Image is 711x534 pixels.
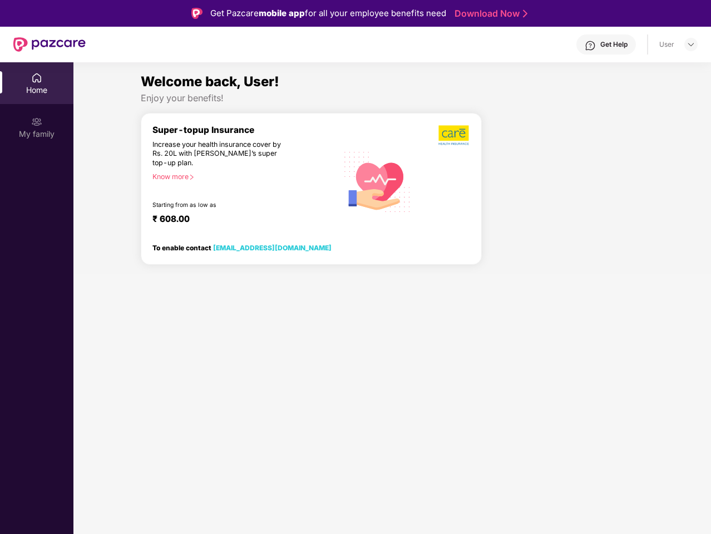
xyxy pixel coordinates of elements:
[152,214,327,227] div: ₹ 608.00
[600,40,628,49] div: Get Help
[152,244,332,251] div: To enable contact
[152,140,290,168] div: Increase your health insurance cover by Rs. 20L with [PERSON_NAME]’s super top-up plan.
[438,125,470,146] img: b5dec4f62d2307b9de63beb79f102df3.png
[455,8,524,19] a: Download Now
[141,92,644,104] div: Enjoy your benefits!
[523,8,527,19] img: Stroke
[213,244,332,252] a: [EMAIL_ADDRESS][DOMAIN_NAME]
[191,8,203,19] img: Logo
[189,174,195,180] span: right
[259,8,305,18] strong: mobile app
[210,7,446,20] div: Get Pazcare for all your employee benefits need
[141,73,279,90] span: Welcome back, User!
[152,172,331,180] div: Know more
[31,72,42,83] img: svg+xml;base64,PHN2ZyBpZD0iSG9tZSIgeG1sbnM9Imh0dHA6Ly93d3cudzMub3JnLzIwMDAvc3ZnIiB3aWR0aD0iMjAiIG...
[585,40,596,51] img: svg+xml;base64,PHN2ZyBpZD0iSGVscC0zMngzMiIgeG1sbnM9Imh0dHA6Ly93d3cudzMub3JnLzIwMDAvc3ZnIiB3aWR0aD...
[687,40,695,49] img: svg+xml;base64,PHN2ZyBpZD0iRHJvcGRvd24tMzJ4MzIiIHhtbG5zPSJodHRwOi8vd3d3LnczLm9yZy8yMDAwL3N2ZyIgd2...
[152,125,338,135] div: Super-topup Insurance
[152,201,290,209] div: Starting from as low as
[659,40,674,49] div: User
[338,141,417,221] img: svg+xml;base64,PHN2ZyB4bWxucz0iaHR0cDovL3d3dy53My5vcmcvMjAwMC9zdmciIHhtbG5zOnhsaW5rPSJodHRwOi8vd3...
[13,37,86,52] img: New Pazcare Logo
[31,116,42,127] img: svg+xml;base64,PHN2ZyB3aWR0aD0iMjAiIGhlaWdodD0iMjAiIHZpZXdCb3g9IjAgMCAyMCAyMCIgZmlsbD0ibm9uZSIgeG...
